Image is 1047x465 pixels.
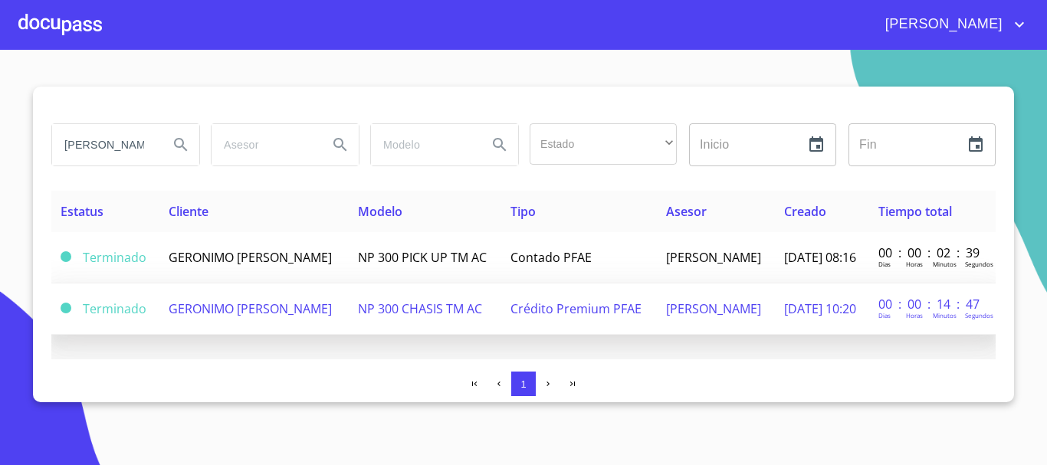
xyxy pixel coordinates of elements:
[874,12,1010,37] span: [PERSON_NAME]
[511,372,536,396] button: 1
[61,203,103,220] span: Estatus
[666,249,761,266] span: [PERSON_NAME]
[510,203,536,220] span: Tipo
[212,124,316,165] input: search
[520,378,526,390] span: 1
[666,300,761,317] span: [PERSON_NAME]
[510,300,642,317] span: Crédito Premium PFAE
[169,249,332,266] span: GERONIMO [PERSON_NAME]
[510,249,592,266] span: Contado PFAE
[358,300,482,317] span: NP 300 CHASIS TM AC
[322,126,359,163] button: Search
[61,251,71,262] span: Terminado
[878,311,891,319] p: Dias
[906,260,923,268] p: Horas
[874,12,1029,37] button: account of current user
[169,203,208,220] span: Cliente
[83,249,146,266] span: Terminado
[784,249,856,266] span: [DATE] 08:16
[61,303,71,313] span: Terminado
[878,244,982,261] p: 00 : 00 : 02 : 39
[481,126,518,163] button: Search
[371,124,475,165] input: search
[52,124,156,165] input: search
[666,203,707,220] span: Asesor
[83,300,146,317] span: Terminado
[530,123,677,165] div: ​
[358,249,487,266] span: NP 300 PICK UP TM AC
[933,311,957,319] p: Minutos
[358,203,402,220] span: Modelo
[878,296,982,313] p: 00 : 00 : 14 : 47
[906,311,923,319] p: Horas
[878,203,952,220] span: Tiempo total
[878,260,891,268] p: Dias
[933,260,957,268] p: Minutos
[169,300,332,317] span: GERONIMO [PERSON_NAME]
[965,260,993,268] p: Segundos
[965,311,993,319] p: Segundos
[162,126,199,163] button: Search
[784,203,826,220] span: Creado
[784,300,856,317] span: [DATE] 10:20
